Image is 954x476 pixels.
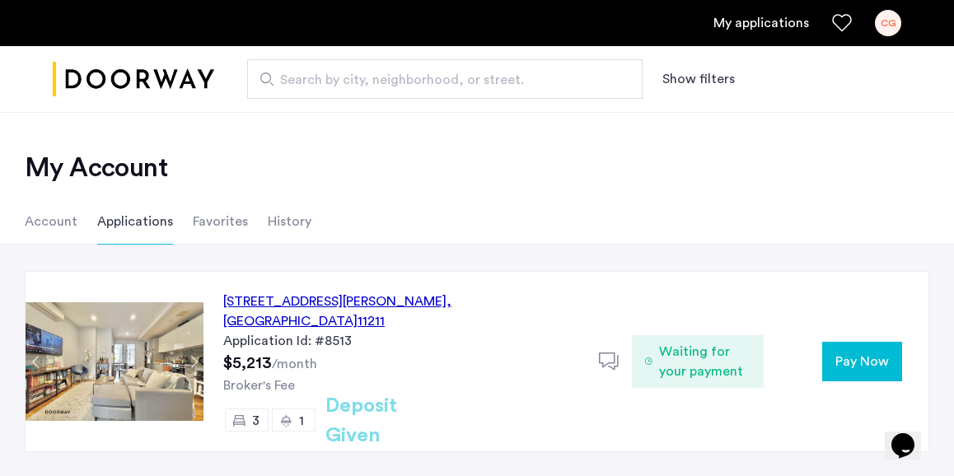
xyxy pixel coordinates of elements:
[272,357,317,371] sub: /month
[25,152,929,184] h2: My Account
[53,49,214,110] a: Cazamio logo
[223,379,295,392] span: Broker's Fee
[325,391,456,450] h2: Deposit Given
[26,352,46,372] button: Previous apartment
[223,292,579,331] div: [STREET_ADDRESS][PERSON_NAME] 11211
[183,352,203,372] button: Next apartment
[832,13,852,33] a: Favorites
[223,331,579,351] div: Application Id: #8513
[193,198,248,245] li: Favorites
[875,10,901,36] div: CG
[299,414,304,427] span: 1
[280,70,596,90] span: Search by city, neighborhood, or street.
[713,13,809,33] a: My application
[25,198,77,245] li: Account
[97,198,173,245] li: Applications
[822,342,902,381] button: button
[53,49,214,110] img: logo
[885,410,938,460] iframe: chat widget
[659,342,751,381] span: Waiting for your payment
[223,355,272,371] span: $5,213
[268,198,311,245] li: History
[835,352,889,371] span: Pay Now
[26,302,203,421] img: Apartment photo
[662,69,735,89] button: Show or hide filters
[252,414,260,427] span: 3
[247,59,643,99] input: Apartment Search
